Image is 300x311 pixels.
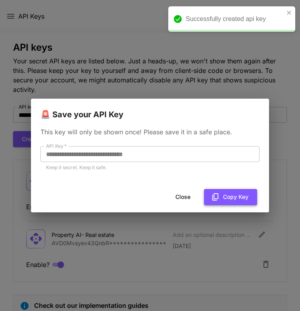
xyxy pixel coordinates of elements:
[186,14,284,24] div: Successfully created api key
[46,164,254,172] p: Keep it secret. Keep it safe.
[204,189,257,205] button: Copy Key
[40,127,260,137] p: This key will only be shown once! Please save it in a safe place.
[165,189,201,205] button: Close
[287,10,292,16] button: close
[46,143,67,149] label: API Key
[31,99,269,121] h2: 🚨 Save your API Key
